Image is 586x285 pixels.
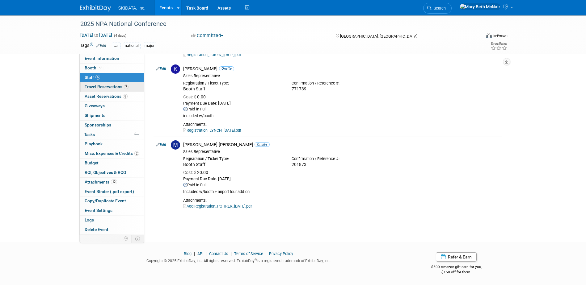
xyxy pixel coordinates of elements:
[85,227,108,232] span: Delete Event
[85,103,105,108] span: Giveaways
[80,206,144,215] a: Event Settings
[123,94,128,99] span: 8
[493,33,508,38] div: In-Person
[78,19,471,30] div: 2025 NPA National Conference
[113,34,126,38] span: (4 days)
[219,66,234,71] span: Onsite
[183,122,499,127] div: Attachments:
[183,101,499,106] div: Payment Due Date: [DATE]
[183,149,499,154] div: Sales Representative
[183,81,282,86] div: Registration / Ticket Type:
[80,64,144,73] a: Booth
[85,56,119,61] span: Event Information
[183,183,499,188] div: Paid in Full
[85,170,126,175] span: ROI, Objectives & ROO
[85,189,134,194] span: Event Binder (.pdf export)
[124,85,129,89] span: 7
[80,168,144,177] a: ROI, Objectives & ROO
[292,162,391,167] div: 201873
[121,235,132,243] td: Personalize Event Tab Strip
[183,107,499,112] div: Paid in Full
[264,251,268,256] span: |
[80,139,144,149] a: Playbook
[80,257,398,264] div: Copyright © 2025 ExhibitDay, Inc. All rights reserved. ExhibitDay is a registered trademark of Ex...
[134,151,139,156] span: 2
[255,258,257,262] sup: ®
[80,5,111,11] img: ExhibitDay
[85,198,126,203] span: Copy/Duplicate Event
[184,251,192,256] a: Blog
[183,94,208,99] span: 0.00
[423,3,452,14] a: Search
[209,251,228,256] a: Contact Us
[80,42,106,49] td: Tags
[112,43,121,49] div: car
[80,187,144,196] a: Event Binder (.pdf export)
[80,54,144,63] a: Event Information
[292,86,391,92] div: 771739
[156,142,166,147] a: Edit
[183,198,499,203] div: Attachments:
[99,66,102,69] i: Booth reservation complete
[80,216,144,225] a: Logs
[171,64,180,74] img: K.jpg
[80,111,144,120] a: Shipments
[183,66,499,72] div: [PERSON_NAME]
[85,141,103,146] span: Playbook
[85,65,103,70] span: Booth
[407,270,506,275] div: $150 off for them.
[407,260,506,275] div: $500 Amazon gift card for you,
[183,170,197,175] span: Cost: $
[234,251,263,256] a: Terms of Service
[80,196,144,206] a: Copy/Duplicate Event
[460,3,500,10] img: Mary Beth McNair
[183,128,241,133] a: Registration_LYNCH_[DATE].pdf
[436,252,477,262] a: Refer & Earn
[85,160,99,165] span: Budget
[255,142,270,147] span: Onsite
[131,235,144,243] td: Toggle Event Tabs
[183,189,499,195] div: Included w/booth + airport tour add-on
[183,204,252,209] a: AddlRegistration_POHRER_[DATE].pdf
[85,180,117,184] span: Attachments
[80,32,112,38] span: [DATE] [DATE]
[95,75,100,80] span: 6
[340,34,417,39] span: [GEOGRAPHIC_DATA], [GEOGRAPHIC_DATA]
[183,94,197,99] span: Cost: $
[80,225,144,234] a: Delete Event
[85,208,112,213] span: Event Settings
[183,86,282,92] div: Booth Staff
[491,42,507,45] div: Event Rating
[80,73,144,82] a: Staff6
[80,149,144,158] a: Misc. Expenses & Credits2
[192,251,196,256] span: |
[80,121,144,130] a: Sponsorships
[93,33,99,38] span: to
[189,32,226,39] button: Committed
[85,84,129,89] span: Travel Reservations
[204,251,208,256] span: |
[118,6,145,10] span: SKIDATA, Inc.
[486,33,492,38] img: Format-Inperson.png
[292,156,391,161] div: Confirmation / Reference #:
[111,180,117,184] span: 12
[85,94,128,99] span: Asset Reservations
[444,32,508,41] div: Event Format
[432,6,446,10] span: Search
[80,178,144,187] a: Attachments12
[197,251,203,256] a: API
[80,130,144,139] a: Tasks
[183,142,499,148] div: [PERSON_NAME] [PERSON_NAME]
[229,251,233,256] span: |
[292,81,391,86] div: Confirmation / Reference #:
[96,43,106,48] a: Edit
[85,122,111,127] span: Sponsorships
[183,176,499,182] div: Payment Due Date: [DATE]
[80,101,144,111] a: Giveaways
[85,75,100,80] span: Staff
[85,113,105,118] span: Shipments
[85,151,139,156] span: Misc. Expenses & Credits
[85,217,94,222] span: Logs
[156,67,166,71] a: Edit
[143,43,156,49] div: major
